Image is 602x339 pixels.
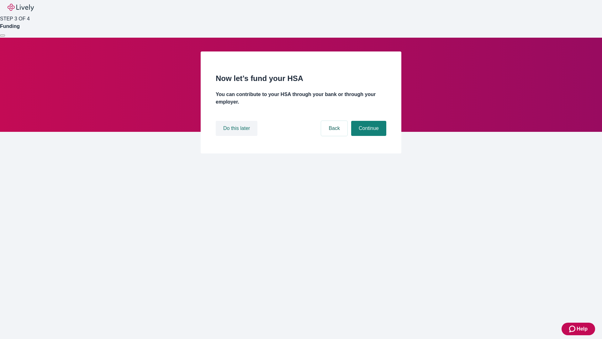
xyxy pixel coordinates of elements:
[216,91,386,106] h4: You can contribute to your HSA through your bank or through your employer.
[8,4,34,11] img: Lively
[351,121,386,136] button: Continue
[216,73,386,84] h2: Now let’s fund your HSA
[321,121,347,136] button: Back
[216,121,257,136] button: Do this later
[577,325,588,333] span: Help
[569,325,577,333] svg: Zendesk support icon
[562,323,595,335] button: Zendesk support iconHelp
